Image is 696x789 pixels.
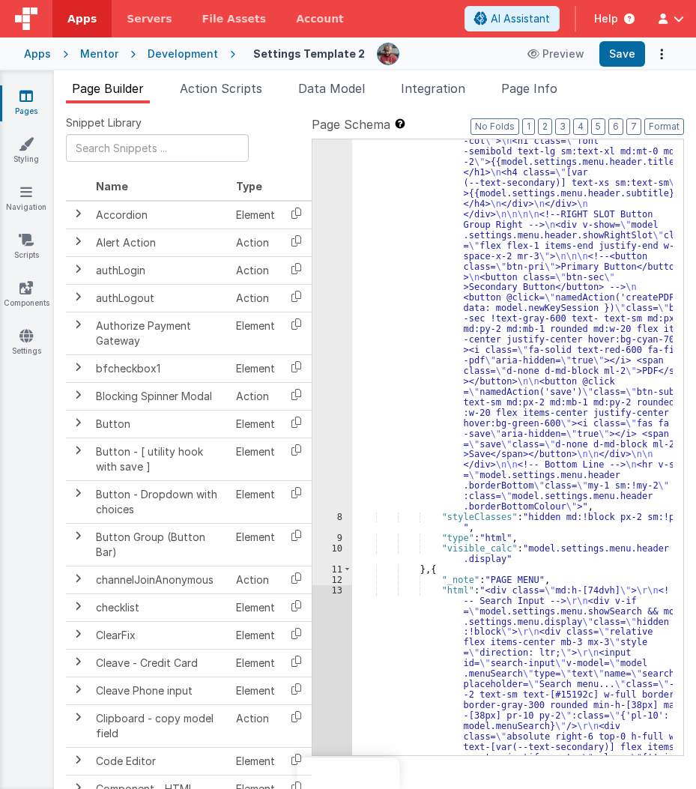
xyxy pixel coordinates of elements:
[80,46,118,61] div: Mentor
[555,118,570,135] button: 3
[90,704,230,747] td: Clipboard - copy model field
[148,46,218,61] div: Development
[90,354,230,382] td: bfcheckbox1
[378,43,399,64] img: eba322066dbaa00baf42793ca2fab581
[297,758,399,789] iframe: Marker.io feedback button
[253,48,365,59] h4: Settings Template 2
[90,438,230,480] td: Button - [ utility hook with save ]
[236,180,262,193] span: Type
[90,410,230,438] td: Button
[230,284,281,312] td: Action
[230,312,281,354] td: Element
[90,566,230,593] td: channelJoinAnonymous
[230,747,281,775] td: Element
[96,180,128,193] span: Name
[90,312,230,354] td: Authorize Payment Gateway
[312,564,352,575] div: 11
[90,201,230,229] td: Accordion
[573,118,588,135] button: 4
[230,566,281,593] td: Action
[470,118,519,135] button: No Folds
[90,593,230,621] td: checklist
[90,649,230,677] td: Cleave - Credit Card
[24,46,51,61] div: Apps
[66,134,249,162] input: Search Snippets ...
[312,543,352,564] div: 10
[518,42,593,66] button: Preview
[230,438,281,480] td: Element
[312,115,390,133] span: Page Schema
[491,11,550,26] span: AI Assistant
[230,354,281,382] td: Element
[501,81,557,96] span: Page Info
[591,118,605,135] button: 5
[599,41,645,67] button: Save
[230,523,281,566] td: Element
[180,81,262,96] span: Action Scripts
[464,6,560,31] button: AI Assistant
[538,118,552,135] button: 2
[401,81,465,96] span: Integration
[312,575,352,585] div: 12
[230,410,281,438] td: Element
[230,649,281,677] td: Element
[202,11,267,26] span: File Assets
[72,81,144,96] span: Page Builder
[90,256,230,284] td: authLogin
[66,115,142,130] span: Snippet Library
[230,256,281,284] td: Action
[644,118,684,135] button: Format
[90,284,230,312] td: authLogout
[67,11,97,26] span: Apps
[90,382,230,410] td: Blocking Spinner Modal
[90,523,230,566] td: Button Group (Button Bar)
[230,704,281,747] td: Action
[90,229,230,256] td: Alert Action
[312,512,352,533] div: 8
[230,480,281,523] td: Element
[230,593,281,621] td: Element
[90,621,230,649] td: ClearFix
[90,677,230,704] td: Cleave Phone input
[594,11,618,26] span: Help
[312,533,352,543] div: 9
[127,11,172,26] span: Servers
[298,81,365,96] span: Data Model
[230,621,281,649] td: Element
[230,201,281,229] td: Element
[230,382,281,410] td: Action
[522,118,535,135] button: 1
[651,43,672,64] button: Options
[230,229,281,256] td: Action
[90,480,230,523] td: Button - Dropdown with choices
[230,677,281,704] td: Element
[608,118,623,135] button: 6
[90,747,230,775] td: Code Editor
[626,118,641,135] button: 7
